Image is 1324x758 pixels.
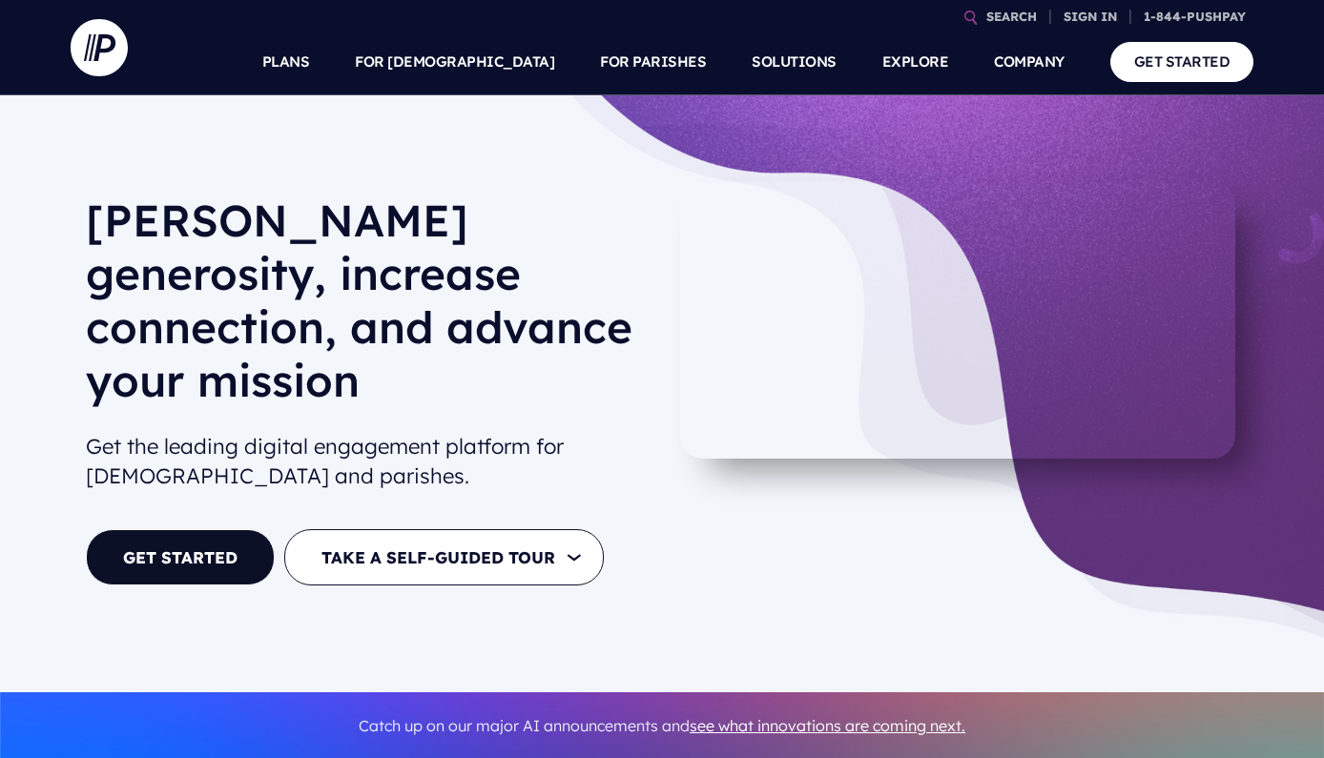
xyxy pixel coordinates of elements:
[882,29,949,95] a: EXPLORE
[86,194,647,422] h1: [PERSON_NAME] generosity, increase connection, and advance your mission
[994,29,1065,95] a: COMPANY
[1110,42,1254,81] a: GET STARTED
[752,29,837,95] a: SOLUTIONS
[86,424,647,499] h2: Get the leading digital engagement platform for [DEMOGRAPHIC_DATA] and parishes.
[86,529,275,585] a: GET STARTED
[86,705,1238,748] p: Catch up on our major AI announcements and
[600,29,706,95] a: FOR PARISHES
[355,29,554,95] a: FOR [DEMOGRAPHIC_DATA]
[690,716,965,735] a: see what innovations are coming next.
[262,29,310,95] a: PLANS
[284,529,604,585] button: TAKE A SELF-GUIDED TOUR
